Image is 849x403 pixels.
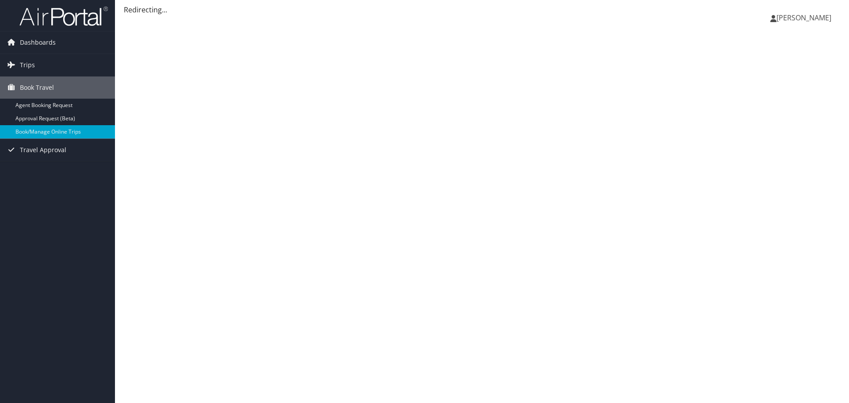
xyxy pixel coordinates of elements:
[20,54,35,76] span: Trips
[19,6,108,27] img: airportal-logo.png
[124,4,840,15] div: Redirecting...
[20,31,56,54] span: Dashboards
[776,13,831,23] span: [PERSON_NAME]
[20,139,66,161] span: Travel Approval
[20,77,54,99] span: Book Travel
[770,4,840,31] a: [PERSON_NAME]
